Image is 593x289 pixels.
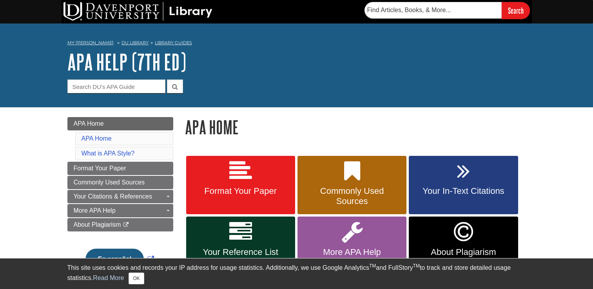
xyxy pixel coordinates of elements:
[192,247,289,257] span: Your Reference List
[74,120,104,127] span: APA Home
[192,186,289,196] span: Format Your Paper
[74,207,116,214] span: More APA Help
[67,79,165,93] input: Search DU's APA Guide
[67,38,526,50] nav: breadcrumb
[67,190,173,203] a: Your Citations & References
[409,217,518,276] a: Link opens in new window
[413,263,420,269] sup: TM
[303,247,401,257] span: More APA Help
[74,193,152,200] span: Your Citations & References
[67,218,173,231] a: About Plagiarism
[186,156,295,215] a: Format Your Paper
[502,2,530,19] input: Search
[365,2,502,18] input: Find Articles, Books, & More...
[67,117,173,130] a: APA Home
[303,186,401,206] span: Commonly Used Sources
[67,204,173,217] a: More APA Help
[67,50,186,74] a: APA Help (7th Ed)
[415,247,512,257] span: About Plagiarism
[415,186,512,196] span: Your In-Text Citations
[67,263,526,284] div: This site uses cookies and records your IP address for usage statistics. Additionally, we use Goo...
[82,135,112,142] a: APA Home
[82,150,135,157] a: What is APA Style?
[365,2,530,19] form: Searches DU Library's articles, books, and more
[74,165,126,172] span: Format Your Paper
[129,273,144,284] button: Close
[67,117,173,283] div: Guide Page Menu
[297,217,406,276] a: More APA Help
[369,263,376,269] sup: TM
[83,256,156,262] a: Link opens in new window
[67,162,173,175] a: Format Your Paper
[67,40,114,46] a: My [PERSON_NAME]
[186,217,295,276] a: Your Reference List
[122,40,149,45] a: DU Library
[74,221,121,228] span: About Plagiarism
[297,156,406,215] a: Commonly Used Sources
[185,117,526,137] h1: APA Home
[67,176,173,189] a: Commonly Used Sources
[123,222,129,228] i: This link opens in a new window
[74,179,145,186] span: Commonly Used Sources
[85,249,144,270] button: En español
[63,2,212,21] img: DU Library
[93,275,124,281] a: Read More
[155,40,192,45] a: Library Guides
[409,156,518,215] a: Your In-Text Citations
